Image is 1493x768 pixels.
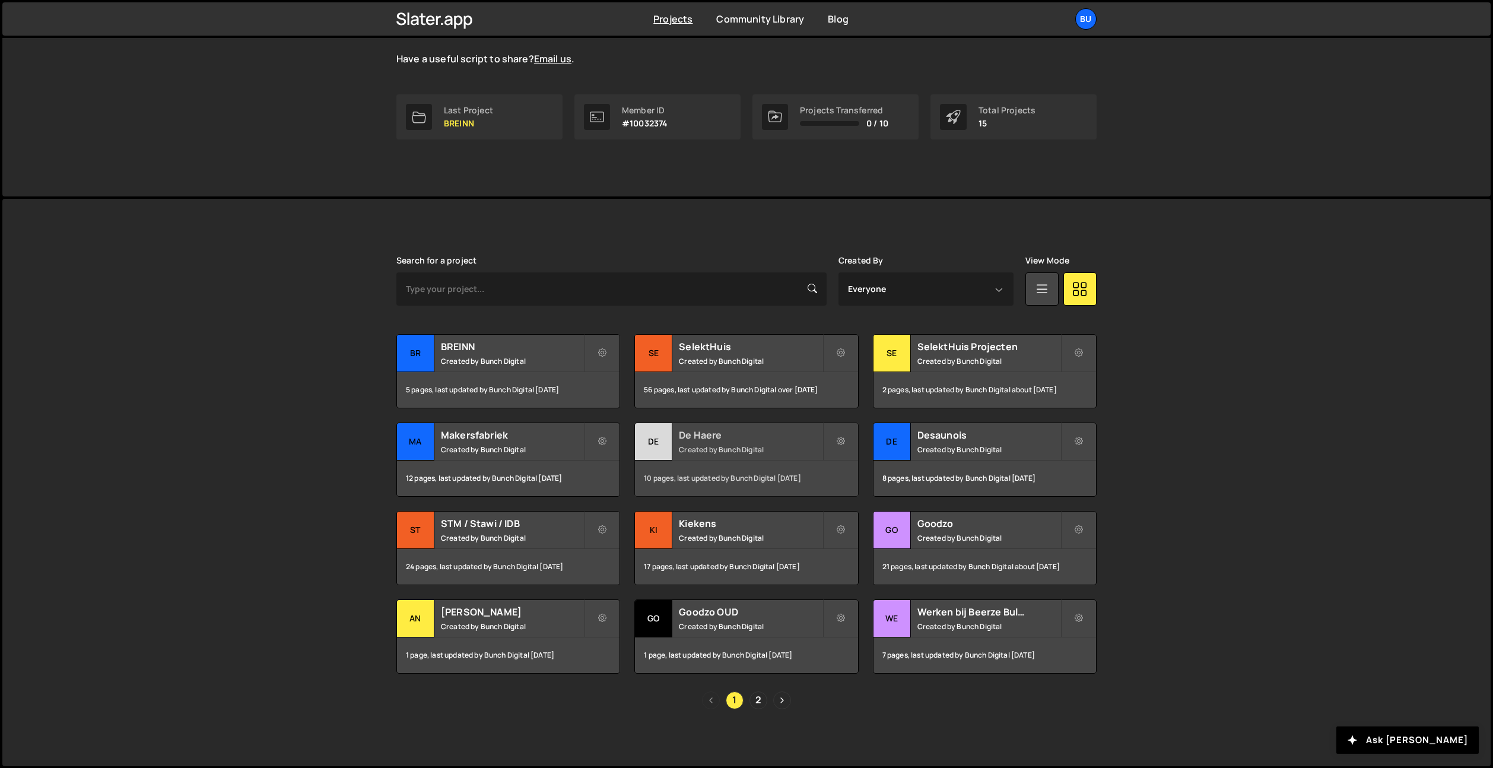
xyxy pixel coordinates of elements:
[873,372,1096,408] div: 2 pages, last updated by Bunch Digital about [DATE]
[397,549,620,585] div: 24 pages, last updated by Bunch Digital [DATE]
[979,106,1035,115] div: Total Projects
[635,600,672,637] div: Go
[622,106,668,115] div: Member ID
[800,106,888,115] div: Projects Transferred
[634,423,858,497] a: De De Haere Created by Bunch Digital 10 pages, last updated by Bunch Digital [DATE]
[396,12,824,66] p: The is live and growing. Explore the curated scripts to solve common Webflow issues with JavaScri...
[635,549,857,585] div: 17 pages, last updated by Bunch Digital [DATE]
[444,119,493,128] p: BREINN
[828,12,849,26] a: Blog
[679,429,822,442] h2: De Haere
[917,517,1060,530] h2: Goodzo
[396,691,1097,709] div: Pagination
[1075,8,1097,30] a: Bu
[397,335,434,372] div: BR
[622,119,668,128] p: #10032374
[873,423,911,461] div: De
[441,340,584,353] h2: BREINN
[635,461,857,496] div: 10 pages, last updated by Bunch Digital [DATE]
[441,533,584,543] small: Created by Bunch Digital
[873,334,1097,408] a: Se SelektHuis Projecten Created by Bunch Digital 2 pages, last updated by Bunch Digital about [DATE]
[634,511,858,585] a: Ki Kiekens Created by Bunch Digital 17 pages, last updated by Bunch Digital [DATE]
[873,637,1096,673] div: 7 pages, last updated by Bunch Digital [DATE]
[873,599,1097,674] a: We Werken bij Beerze Bulten Created by Bunch Digital 7 pages, last updated by Bunch Digital [DATE]
[749,691,767,709] a: Page 2
[917,356,1060,366] small: Created by Bunch Digital
[873,461,1096,496] div: 8 pages, last updated by Bunch Digital [DATE]
[441,605,584,618] h2: [PERSON_NAME]
[1336,726,1479,754] button: Ask [PERSON_NAME]
[441,517,584,530] h2: STM / Stawi / IDB
[838,256,884,265] label: Created By
[917,429,1060,442] h2: Desaunois
[679,445,822,455] small: Created by Bunch Digital
[634,334,858,408] a: Se SelektHuis Created by Bunch Digital 56 pages, last updated by Bunch Digital over [DATE]
[635,512,672,549] div: Ki
[873,511,1097,585] a: Go Goodzo Created by Bunch Digital 21 pages, last updated by Bunch Digital about [DATE]
[679,517,822,530] h2: Kiekens
[873,512,911,549] div: Go
[979,119,1035,128] p: 15
[441,621,584,631] small: Created by Bunch Digital
[873,423,1097,497] a: De Desaunois Created by Bunch Digital 8 pages, last updated by Bunch Digital [DATE]
[441,356,584,366] small: Created by Bunch Digital
[679,356,822,366] small: Created by Bunch Digital
[397,512,434,549] div: ST
[1025,256,1069,265] label: View Mode
[635,637,857,673] div: 1 page, last updated by Bunch Digital [DATE]
[441,429,584,442] h2: Makersfabriek
[635,335,672,372] div: Se
[679,605,822,618] h2: Goodzo OUD
[873,549,1096,585] div: 21 pages, last updated by Bunch Digital about [DATE]
[917,445,1060,455] small: Created by Bunch Digital
[866,119,888,128] span: 0 / 10
[917,621,1060,631] small: Created by Bunch Digital
[679,340,822,353] h2: SelektHuis
[917,605,1060,618] h2: Werken bij Beerze Bulten
[773,691,791,709] a: Next page
[534,52,571,65] a: Email us
[397,461,620,496] div: 12 pages, last updated by Bunch Digital [DATE]
[634,599,858,674] a: Go Goodzo OUD Created by Bunch Digital 1 page, last updated by Bunch Digital [DATE]
[397,423,434,461] div: Ma
[397,637,620,673] div: 1 page, last updated by Bunch Digital [DATE]
[396,599,620,674] a: An [PERSON_NAME] Created by Bunch Digital 1 page, last updated by Bunch Digital [DATE]
[396,423,620,497] a: Ma Makersfabriek Created by Bunch Digital 12 pages, last updated by Bunch Digital [DATE]
[679,533,822,543] small: Created by Bunch Digital
[396,94,563,139] a: Last Project BREINN
[396,334,620,408] a: BR BREINN Created by Bunch Digital 5 pages, last updated by Bunch Digital [DATE]
[917,533,1060,543] small: Created by Bunch Digital
[444,106,493,115] div: Last Project
[396,511,620,585] a: ST STM / Stawi / IDB Created by Bunch Digital 24 pages, last updated by Bunch Digital [DATE]
[396,256,477,265] label: Search for a project
[917,340,1060,353] h2: SelektHuis Projecten
[441,445,584,455] small: Created by Bunch Digital
[873,335,911,372] div: Se
[635,423,672,461] div: De
[396,272,827,306] input: Type your project...
[635,372,857,408] div: 56 pages, last updated by Bunch Digital over [DATE]
[679,621,822,631] small: Created by Bunch Digital
[873,600,911,637] div: We
[716,12,804,26] a: Community Library
[653,12,693,26] a: Projects
[397,600,434,637] div: An
[397,372,620,408] div: 5 pages, last updated by Bunch Digital [DATE]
